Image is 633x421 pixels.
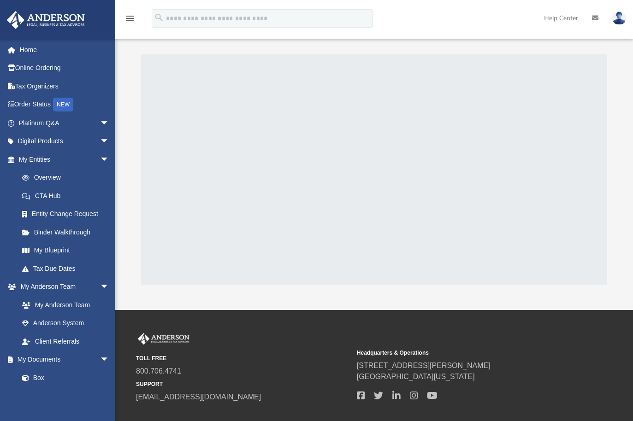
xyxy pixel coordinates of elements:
[124,18,136,24] a: menu
[4,11,88,29] img: Anderson Advisors Platinum Portal
[13,169,123,187] a: Overview
[6,132,123,151] a: Digital Productsarrow_drop_down
[6,150,123,169] a: My Entitiesarrow_drop_down
[612,12,626,25] img: User Pic
[13,314,118,333] a: Anderson System
[6,95,123,114] a: Order StatusNEW
[357,362,491,369] a: [STREET_ADDRESS][PERSON_NAME]
[100,150,118,169] span: arrow_drop_down
[6,59,123,77] a: Online Ordering
[100,351,118,369] span: arrow_drop_down
[13,387,118,405] a: Meeting Minutes
[136,333,191,345] img: Anderson Advisors Platinum Portal
[13,296,114,314] a: My Anderson Team
[13,205,123,223] a: Entity Change Request
[136,393,261,401] a: [EMAIL_ADDRESS][DOMAIN_NAME]
[100,132,118,151] span: arrow_drop_down
[357,349,571,357] small: Headquarters & Operations
[136,380,350,388] small: SUPPORT
[124,13,136,24] i: menu
[6,278,118,296] a: My Anderson Teamarrow_drop_down
[13,187,123,205] a: CTA Hub
[53,98,73,111] div: NEW
[13,259,123,278] a: Tax Due Dates
[6,114,123,132] a: Platinum Q&Aarrow_drop_down
[6,351,118,369] a: My Documentsarrow_drop_down
[154,12,164,23] i: search
[6,77,123,95] a: Tax Organizers
[13,368,114,387] a: Box
[13,241,118,260] a: My Blueprint
[136,367,181,375] a: 800.706.4741
[100,114,118,133] span: arrow_drop_down
[100,278,118,297] span: arrow_drop_down
[13,223,123,241] a: Binder Walkthrough
[6,41,123,59] a: Home
[136,354,350,363] small: TOLL FREE
[357,373,475,380] a: [GEOGRAPHIC_DATA][US_STATE]
[13,332,118,351] a: Client Referrals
